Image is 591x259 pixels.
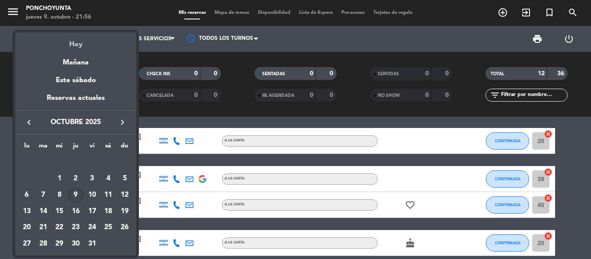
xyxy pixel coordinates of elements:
[19,221,34,235] div: 20
[117,188,132,202] div: 12
[116,187,133,203] td: 12 de octubre de 2025
[35,187,51,203] td: 7 de octubre de 2025
[52,188,67,202] div: 8
[101,188,116,202] div: 11
[116,141,133,154] th: domingo
[35,236,51,252] td: 28 de octubre de 2025
[52,221,67,235] div: 22
[19,236,35,252] td: 27 de octubre de 2025
[85,171,100,186] div: 3
[52,171,67,186] div: 1
[101,171,116,186] div: 4
[19,187,35,203] td: 6 de octubre de 2025
[100,187,117,203] td: 11 de octubre de 2025
[68,188,83,202] div: 9
[84,171,100,187] td: 3 de octubre de 2025
[68,221,83,235] div: 23
[116,220,133,236] td: 26 de octubre de 2025
[67,236,84,252] td: 30 de octubre de 2025
[51,236,67,252] td: 29 de octubre de 2025
[19,220,35,236] td: 20 de octubre de 2025
[51,187,67,203] td: 8 de octubre de 2025
[84,220,100,236] td: 24 de octubre de 2025
[84,236,100,252] td: 31 de octubre de 2025
[19,141,35,154] th: lunes
[52,204,67,219] div: 15
[36,237,51,251] div: 28
[100,203,117,220] td: 18 de octubre de 2025
[117,117,128,128] i: keyboard_arrow_right
[35,220,51,236] td: 21 de octubre de 2025
[115,117,130,128] button: keyboard_arrow_right
[21,117,37,128] button: keyboard_arrow_left
[116,203,133,220] td: 19 de octubre de 2025
[51,220,67,236] td: 22 de octubre de 2025
[85,188,100,202] div: 10
[85,237,100,251] div: 31
[117,221,132,235] div: 26
[84,187,100,203] td: 10 de octubre de 2025
[36,221,51,235] div: 21
[84,141,100,154] th: viernes
[19,154,133,171] td: OCT.
[100,171,117,187] td: 4 de octubre de 2025
[19,204,34,219] div: 13
[35,203,51,220] td: 14 de octubre de 2025
[19,237,34,251] div: 27
[67,220,84,236] td: 23 de octubre de 2025
[37,117,115,128] span: octubre 2025
[101,221,116,235] div: 25
[51,171,67,187] td: 1 de octubre de 2025
[35,141,51,154] th: martes
[100,141,117,154] th: sábado
[67,203,84,220] td: 16 de octubre de 2025
[85,204,100,219] div: 17
[15,93,136,110] div: Reservas actuales
[15,32,136,50] div: Hoy
[116,171,133,187] td: 5 de octubre de 2025
[68,171,83,186] div: 2
[19,203,35,220] td: 13 de octubre de 2025
[68,204,83,219] div: 16
[85,221,100,235] div: 24
[101,204,116,219] div: 18
[36,204,51,219] div: 14
[84,203,100,220] td: 17 de octubre de 2025
[68,237,83,251] div: 30
[15,51,136,68] div: Mañana
[19,188,34,202] div: 6
[24,117,34,128] i: keyboard_arrow_left
[117,171,132,186] div: 5
[52,237,67,251] div: 29
[67,141,84,154] th: jueves
[117,204,132,219] div: 19
[51,141,67,154] th: miércoles
[51,203,67,220] td: 15 de octubre de 2025
[15,68,136,93] div: Este sábado
[67,171,84,187] td: 2 de octubre de 2025
[36,188,51,202] div: 7
[100,220,117,236] td: 25 de octubre de 2025
[67,187,84,203] td: 9 de octubre de 2025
